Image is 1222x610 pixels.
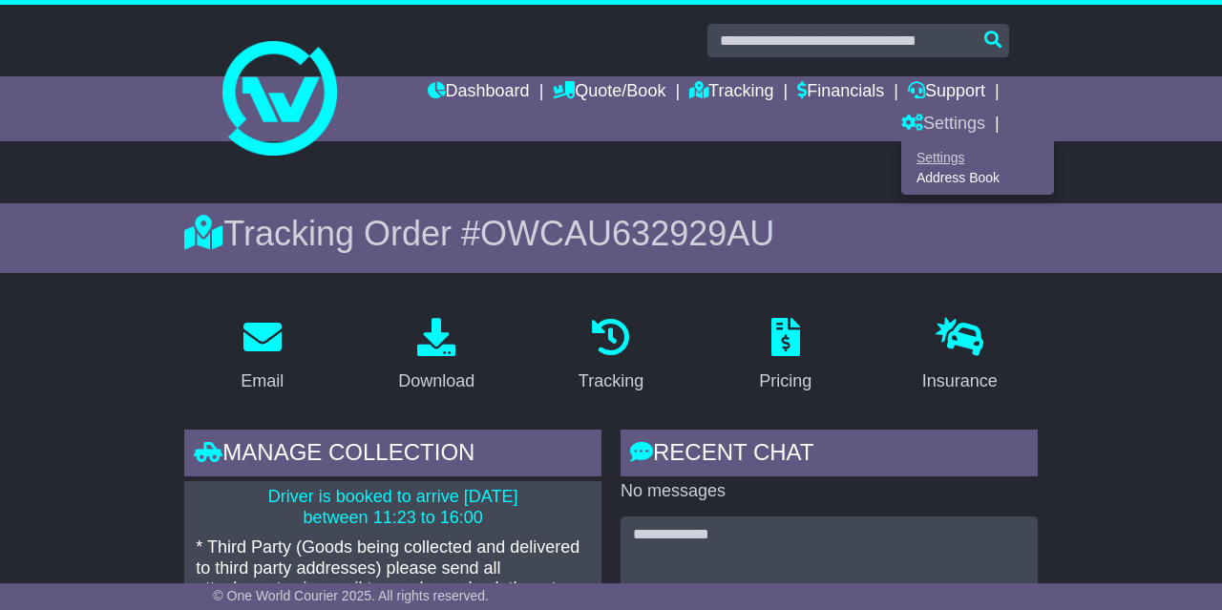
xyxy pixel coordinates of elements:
[689,76,773,109] a: Tracking
[386,311,487,401] a: Download
[398,368,474,394] div: Download
[902,147,1053,168] a: Settings
[213,588,489,603] span: © One World Courier 2025. All rights reserved.
[480,214,774,253] span: OWCAU632929AU
[566,311,656,401] a: Tracking
[228,311,296,401] a: Email
[910,311,1010,401] a: Insurance
[901,141,1054,195] div: Quote/Book
[901,109,985,141] a: Settings
[196,487,590,528] p: Driver is booked to arrive [DATE] between 11:23 to 16:00
[553,76,665,109] a: Quote/Book
[759,368,811,394] div: Pricing
[184,430,601,481] div: Manage collection
[621,481,1038,502] p: No messages
[747,311,824,401] a: Pricing
[797,76,884,109] a: Financials
[241,368,284,394] div: Email
[902,168,1053,189] a: Address Book
[184,213,1037,254] div: Tracking Order #
[579,368,643,394] div: Tracking
[428,76,530,109] a: Dashboard
[621,430,1038,481] div: RECENT CHAT
[922,368,998,394] div: Insurance
[908,76,985,109] a: Support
